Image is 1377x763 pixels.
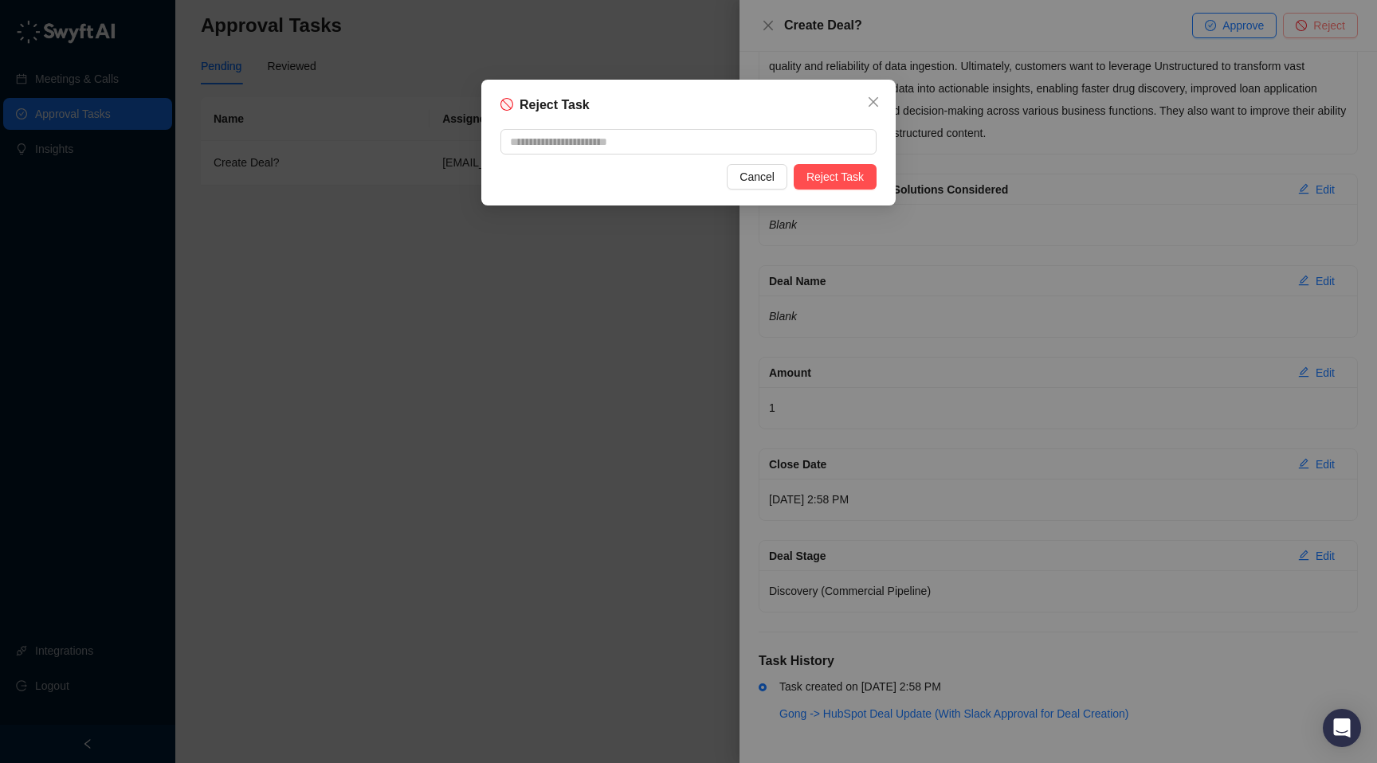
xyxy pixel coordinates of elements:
[1323,709,1361,747] div: Open Intercom Messenger
[739,168,775,186] span: Cancel
[861,89,886,115] button: Close
[794,164,877,190] button: Reject Task
[500,98,513,111] span: stop
[806,168,864,186] span: Reject Task
[867,96,880,108] span: close
[520,96,590,115] h5: Reject Task
[727,164,787,190] button: Cancel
